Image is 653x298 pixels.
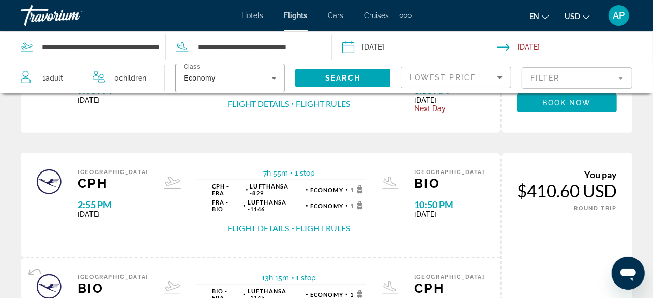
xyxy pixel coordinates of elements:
[242,11,264,20] a: Hotels
[114,71,146,85] span: 0
[296,223,351,234] button: Flight Rules
[350,185,366,194] span: 1
[184,64,200,70] mat-label: Class
[21,2,124,29] a: Travorium
[517,180,617,201] div: $410.60 USD
[517,169,617,180] div: You pay
[78,96,148,104] span: [DATE]
[365,11,389,20] a: Cruises
[184,74,215,82] span: Economy
[78,199,148,210] span: 2:55 PM
[325,74,360,82] span: Search
[212,199,241,212] span: FRA - BIO
[45,74,63,82] span: Adult
[414,274,485,280] span: [GEOGRAPHIC_DATA]
[414,104,485,113] span: Next Day
[414,210,485,218] span: [DATE]
[342,32,498,62] button: Depart date: Sep 27, 2025
[310,291,343,298] span: Economy
[296,274,316,282] span: 1 stop
[78,210,148,218] span: [DATE]
[409,71,503,84] mat-select: Sort by
[295,69,390,87] button: Search
[284,11,308,20] a: Flights
[250,183,289,196] span: Lufthansa -
[612,257,645,290] iframe: Buton lansare fereastră mesagerie
[414,280,485,296] span: CPH
[409,73,476,82] span: Lowest Price
[414,176,485,191] span: BIO
[10,62,164,93] button: Travelers: 1 adult, 0 children
[414,96,485,104] span: [DATE]
[328,11,344,20] a: Cars
[42,71,63,85] span: 1
[529,9,549,24] button: Change language
[542,99,591,107] span: Book now
[262,274,290,282] span: 13h 15m
[78,274,148,280] span: [GEOGRAPHIC_DATA]
[295,169,315,177] span: 1 stop
[78,176,148,191] span: CPH
[78,169,148,176] span: [GEOGRAPHIC_DATA]
[522,67,632,89] button: Filter
[250,183,304,196] span: 829
[310,202,343,209] span: Economy
[248,199,303,212] span: 1146
[414,169,485,176] span: [GEOGRAPHIC_DATA]
[78,280,148,296] span: BIO
[400,7,412,24] button: Extra navigation items
[119,74,146,82] span: Children
[574,205,617,212] span: ROUND TRIP
[529,12,539,21] span: en
[605,5,632,26] button: User Menu
[296,98,350,109] button: Flight Rules
[263,169,288,177] span: 7h 55m
[565,9,590,24] button: Change currency
[414,199,485,210] span: 10:50 PM
[497,32,653,62] button: Return date: Sep 30, 2025
[517,93,617,112] button: Book now
[350,201,366,210] span: 1
[212,183,243,196] span: CPH - FRA
[248,199,286,212] span: Lufthansa -
[227,98,289,109] button: Flight Details
[310,186,343,193] span: Economy
[228,223,290,234] button: Flight Details
[565,12,580,21] span: USD
[613,10,625,21] span: AP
